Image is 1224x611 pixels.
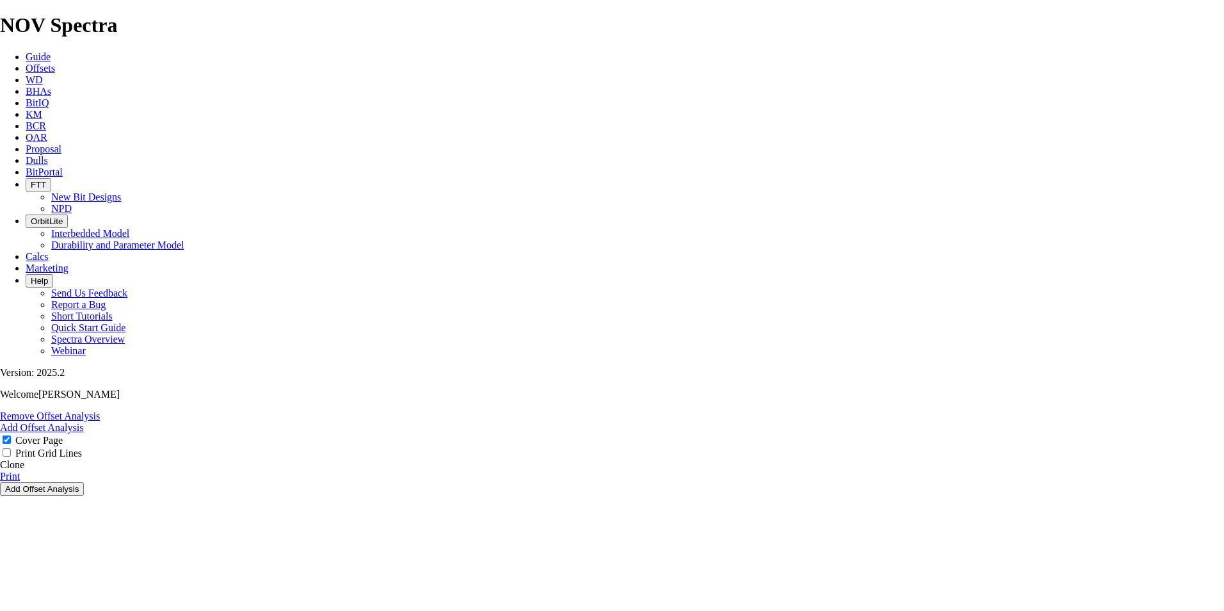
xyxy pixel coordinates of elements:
a: Dulls [26,155,48,166]
span: OrbitLite [31,216,63,226]
a: Durability and Parameter Model [51,240,184,250]
button: OrbitLite [26,215,68,228]
label: Cover Page [15,435,63,446]
a: Proposal [26,143,61,154]
a: Quick Start Guide [51,322,125,333]
a: Calcs [26,251,49,262]
a: Guide [26,51,51,62]
a: OAR [26,132,47,143]
a: KM [26,109,42,120]
button: Help [26,274,53,288]
a: NPD [51,203,72,214]
a: Offsets [26,63,55,74]
a: BitIQ [26,97,49,108]
a: New Bit Designs [51,191,121,202]
a: Send Us Feedback [51,288,127,298]
a: BHAs [26,86,51,97]
span: Help [31,276,48,286]
a: BitPortal [26,167,63,177]
a: Short Tutorials [51,311,113,322]
span: FTT [31,180,46,190]
a: Report a Bug [51,299,106,310]
span: [PERSON_NAME] [38,389,120,400]
button: FTT [26,178,51,191]
a: WD [26,74,43,85]
a: Webinar [51,345,86,356]
label: Print Grid Lines [15,448,82,459]
a: BCR [26,120,46,131]
a: Spectra Overview [51,334,125,345]
a: Interbedded Model [51,228,129,239]
a: Marketing [26,263,68,273]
